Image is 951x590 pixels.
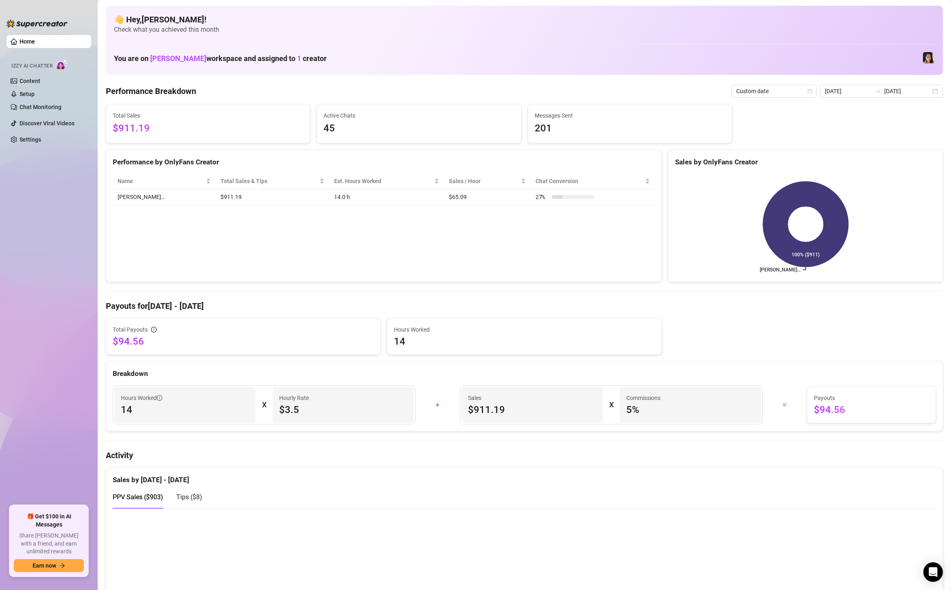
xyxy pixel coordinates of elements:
span: to [874,88,881,94]
div: X [262,398,266,411]
span: $94.56 [814,403,929,416]
span: Messages Sent [535,111,725,120]
a: Content [20,78,40,84]
div: Performance by OnlyFans Creator [113,157,655,168]
span: $94.56 [113,335,374,348]
span: Payouts [814,393,929,402]
span: arrow-right [59,563,65,568]
span: 5 % [626,403,754,416]
span: 201 [535,121,725,136]
div: Est. Hours Worked [334,177,433,186]
h4: Performance Breakdown [106,85,196,97]
img: AI Chatter [56,59,68,71]
img: logo-BBDzfeDw.svg [7,20,68,28]
a: Chat Monitoring [20,104,61,110]
th: Sales / Hour [444,173,531,189]
div: + [420,398,455,411]
div: Sales by [DATE] - [DATE] [113,468,936,485]
span: Chat Conversion [536,177,643,186]
td: $911.19 [216,189,330,205]
span: Total Sales [113,111,303,120]
td: [PERSON_NAME]… [113,189,216,205]
span: 14 [394,335,655,348]
span: PPV Sales ( $903 ) [113,493,163,501]
button: Earn nowarrow-right [14,559,84,572]
h1: You are on workspace and assigned to creator [114,54,327,63]
span: $911.19 [113,121,303,136]
div: X [609,398,613,411]
a: Setup [20,91,35,97]
text: [PERSON_NAME]… [760,267,800,273]
article: Hourly Rate [279,393,309,402]
span: Sales / Hour [449,177,519,186]
div: Breakdown [113,368,936,379]
img: Luna [923,52,934,63]
span: Custom date [736,85,812,97]
span: 45 [324,121,514,136]
span: Hours Worked [394,325,655,334]
span: 27 % [536,192,549,201]
th: Total Sales & Tips [216,173,330,189]
span: Tips ( $8 ) [176,493,202,501]
td: 14.0 h [329,189,444,205]
span: $911.19 [468,403,596,416]
th: Chat Conversion [531,173,655,189]
th: Name [113,173,216,189]
span: swap-right [874,88,881,94]
span: info-circle [157,395,162,401]
span: Share [PERSON_NAME] with a friend, and earn unlimited rewards [14,532,84,556]
article: Commissions [626,393,660,402]
span: [PERSON_NAME] [150,54,206,63]
span: Sales [468,393,596,402]
h4: 👋 Hey, [PERSON_NAME] ! [114,14,935,25]
input: Start date [825,87,871,96]
div: Open Intercom Messenger [923,562,943,582]
div: = [767,398,802,411]
input: End date [884,87,931,96]
span: Total Payouts [113,325,148,334]
span: Name [118,177,204,186]
span: Total Sales & Tips [221,177,318,186]
a: Discover Viral Videos [20,120,74,127]
div: Sales by OnlyFans Creator [675,157,936,168]
span: Izzy AI Chatter [11,62,52,70]
span: info-circle [151,327,157,332]
span: 🎁 Get $100 in AI Messages [14,513,84,529]
span: $3.5 [279,403,407,416]
span: Active Chats [324,111,514,120]
span: Check what you achieved this month [114,25,935,34]
td: $65.09 [444,189,531,205]
h4: Activity [106,450,943,461]
a: Settings [20,136,41,143]
span: 1 [297,54,301,63]
span: calendar [807,89,812,94]
span: Hours Worked [121,393,162,402]
h4: Payouts for [DATE] - [DATE] [106,300,943,312]
span: Earn now [33,562,56,569]
span: 14 [121,403,249,416]
a: Home [20,38,35,45]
